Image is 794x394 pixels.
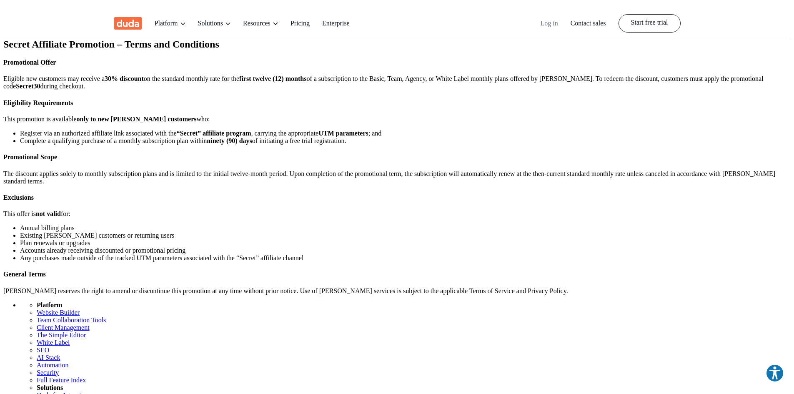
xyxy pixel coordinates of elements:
li: Complete a qualifying purchase of a monthly subscription plan within of initiating a free trial r... [20,137,791,145]
h4: Promotional Scope [3,153,791,161]
a: Solutions [198,8,230,39]
h4: Eligibility Requirements [3,99,791,107]
a: Enterprise [322,8,350,39]
a: Contact sales [571,8,606,39]
h4: Promotional Offer [3,59,791,66]
p: This offer is for: [3,210,791,218]
p: This promotion is available who: [3,115,791,123]
strong: only to new [PERSON_NAME] customers [77,115,197,123]
a: Resources [243,8,278,39]
a: Website Builder [37,309,80,316]
strong: not valid [36,210,61,217]
strong: 30% discount [105,75,144,82]
a: The Simple Editor [37,331,86,339]
h4: General Terms [3,271,791,278]
li: Annual billing plans [20,224,791,232]
strong: Solutions [37,384,63,391]
li: Plan renewals or upgrades [20,239,791,247]
a: AI Stack [37,354,60,361]
li: Accounts already receiving discounted or promotional pricing [20,247,791,254]
strong: Secret30 [16,83,40,90]
a: Log in [540,8,558,39]
strong: first twelve (12) months [239,75,306,82]
strong: UTM parameters [318,130,368,137]
a: Pricing [291,8,310,39]
p: [PERSON_NAME] reserves the right to amend or discontinue this promotion at any time without prior... [3,287,791,295]
li: Any purchases made outside of the tracked UTM parameters associated with the “Secret” affiliate c... [20,254,791,262]
a: Team Collaboration Tools [37,316,106,324]
li: Register via an authorized affiliate link associated with the , carrying the appropriate ; and [20,130,791,137]
a: Full Feature Index [37,376,86,384]
p: Eligible new customers may receive a on the standard monthly rate for the of a subscription to th... [3,75,791,90]
h4: Exclusions [3,194,791,201]
aside: Accessibility Help Desk [766,364,784,384]
a: Security [37,369,59,376]
strong: “Secret” affiliate program [177,130,251,137]
strong: ninety (90) days [207,137,252,144]
a: Platform [155,8,185,39]
a: White Label [37,339,70,346]
a: Automation [37,361,68,369]
li: Existing [PERSON_NAME] customers or returning users [20,232,791,239]
strong: Platform [37,301,62,309]
button: Explore your accessibility options [766,364,784,382]
a: SEO [37,346,49,354]
a: Client Management [37,324,90,331]
p: The discount applies solely to monthly subscription plans and is limited to the initial twelve-mo... [3,170,791,185]
a: Start free trial [619,14,681,33]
